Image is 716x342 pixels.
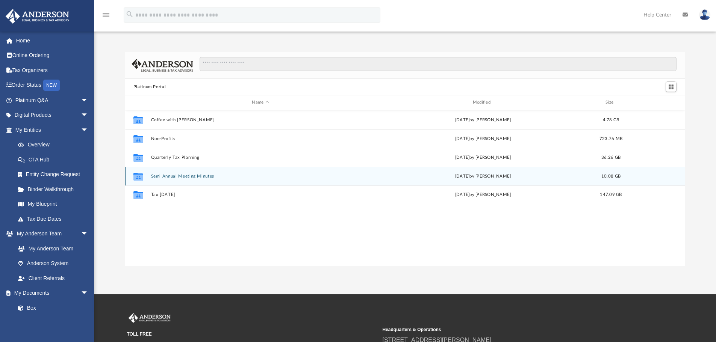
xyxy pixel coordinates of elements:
button: Semi Annual Meeting Minutes [151,174,370,179]
div: id [129,99,147,106]
span: 4.78 GB [602,118,619,122]
div: NEW [43,80,60,91]
a: Tax Organizers [5,63,100,78]
a: Tax Due Dates [11,211,100,226]
div: [DATE] by [PERSON_NAME] [373,173,592,179]
div: Name [150,99,370,106]
small: TOLL FREE [127,331,377,337]
span: arrow_drop_down [81,122,96,138]
a: Digital Productsarrow_drop_down [5,108,100,123]
a: My Anderson Teamarrow_drop_down [5,226,96,241]
button: Coffee with [PERSON_NAME] [151,118,370,122]
i: search [126,10,134,18]
img: Anderson Advisors Platinum Portal [127,313,172,323]
a: My Blueprint [11,197,96,212]
span: 36.26 GB [601,155,621,159]
div: grid [125,110,685,266]
a: My Anderson Team [11,241,92,256]
div: Modified [373,99,593,106]
small: Headquarters & Operations [383,326,633,333]
a: Client Referrals [11,271,96,286]
a: Meeting Minutes [11,315,96,330]
span: arrow_drop_down [81,226,96,242]
a: Overview [11,137,100,152]
a: Entity Change Request [11,167,100,182]
a: Anderson System [11,256,96,271]
button: Platinum Portal [133,84,166,90]
img: Anderson Advisors Platinum Portal [3,9,71,24]
img: User Pic [699,9,710,20]
a: Binder Walkthrough [11,182,100,197]
a: Online Ordering [5,48,100,63]
i: menu [101,11,111,20]
span: arrow_drop_down [81,286,96,301]
a: Home [5,33,100,48]
button: Non-Profits [151,136,370,141]
div: [DATE] by [PERSON_NAME] [373,191,592,198]
a: Order StatusNEW [5,78,100,93]
span: 147.09 GB [600,193,622,197]
span: 10.08 GB [601,174,621,178]
span: arrow_drop_down [81,108,96,123]
a: My Documentsarrow_drop_down [5,286,96,301]
a: Platinum Q&Aarrow_drop_down [5,93,100,108]
a: My Entitiesarrow_drop_down [5,122,100,137]
span: arrow_drop_down [81,93,96,108]
a: menu [101,14,111,20]
div: [DATE] by [PERSON_NAME] [373,116,592,123]
div: [DATE] by [PERSON_NAME] [373,135,592,142]
div: id [629,99,682,106]
div: [DATE] by [PERSON_NAME] [373,154,592,161]
button: Quarterly Tax Planning [151,155,370,160]
input: Search files and folders [200,57,677,71]
a: CTA Hub [11,152,100,167]
button: Switch to Grid View [666,81,677,92]
div: Size [596,99,626,106]
span: 723.76 MB [599,136,622,140]
a: Box [11,300,92,315]
button: Tax [DATE] [151,192,370,197]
